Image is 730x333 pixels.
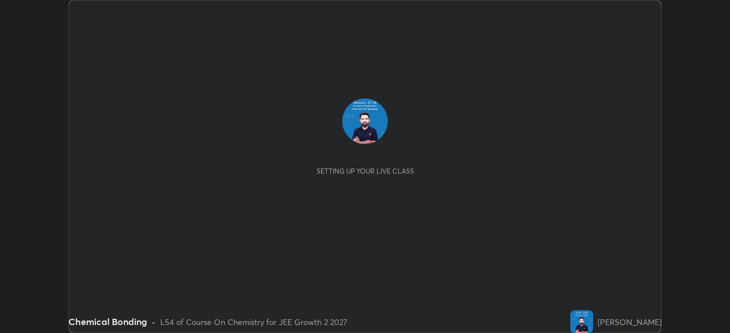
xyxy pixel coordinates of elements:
div: [PERSON_NAME] [598,316,662,328]
div: • [152,316,156,328]
img: 5d08488de79a497091e7e6dfb017ba0b.jpg [342,98,388,144]
div: Setting up your live class [317,167,414,175]
div: L54 of Course On Chemistry for JEE Growth 2 2027 [160,316,347,328]
img: 5d08488de79a497091e7e6dfb017ba0b.jpg [570,310,593,333]
div: Chemical Bonding [68,315,147,328]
